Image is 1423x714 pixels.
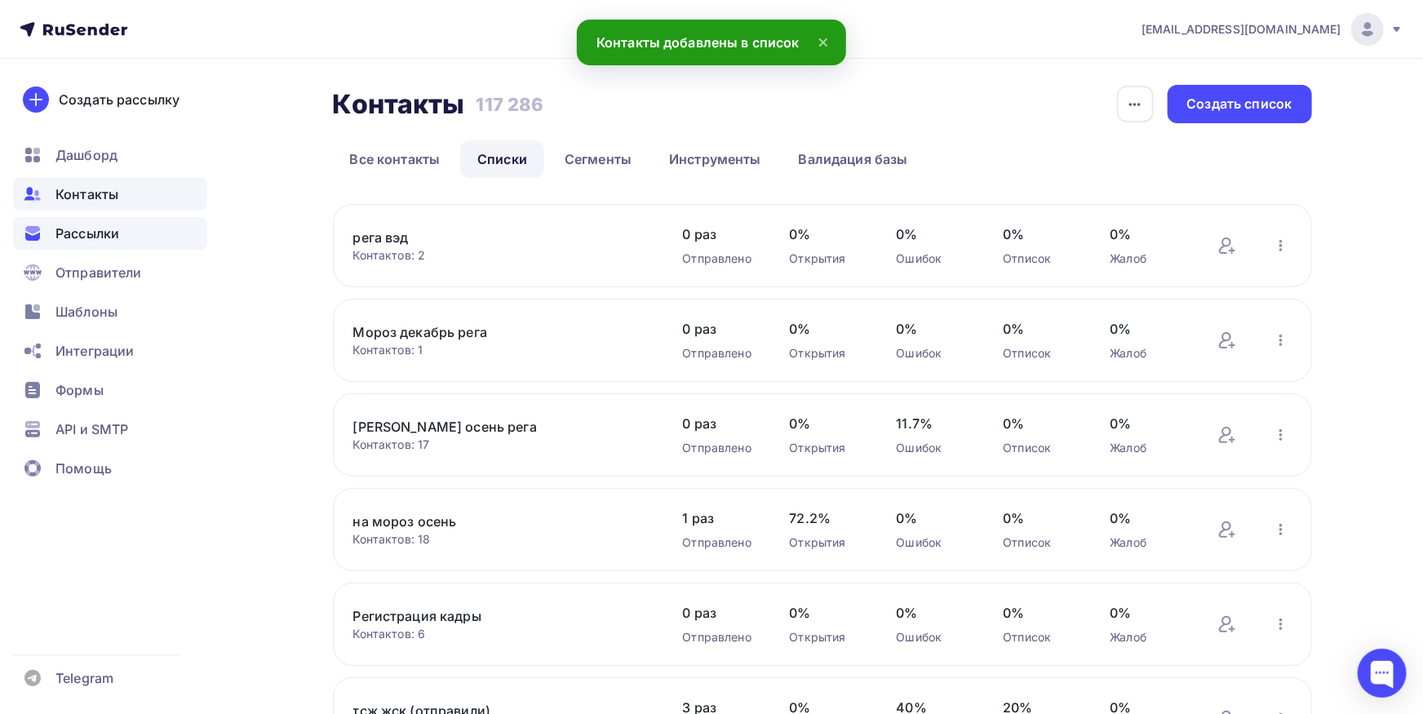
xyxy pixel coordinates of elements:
[1004,508,1078,528] span: 0%
[353,417,631,437] a: [PERSON_NAME] осень рега
[13,178,207,211] a: Контакты
[897,251,971,267] div: Ошибок
[55,224,119,243] span: Рассылки
[460,140,544,178] a: Списки
[683,251,757,267] div: Отправлено
[1110,345,1185,361] div: Жалоб
[353,322,631,342] a: Мороз декабрь рега
[1110,629,1185,645] div: Жалоб
[353,228,631,247] a: рега вэд
[897,629,971,645] div: Ошибок
[790,414,864,433] span: 0%
[55,145,117,165] span: Дашборд
[683,414,757,433] span: 0 раз
[477,93,544,116] h3: 117 286
[1004,345,1078,361] div: Отписок
[1142,13,1403,46] a: [EMAIL_ADDRESS][DOMAIN_NAME]
[790,629,864,645] div: Открытия
[353,247,650,264] div: Контактов: 2
[13,256,207,289] a: Отправители
[683,224,757,244] span: 0 раз
[897,345,971,361] div: Ошибок
[55,668,113,688] span: Telegram
[353,626,650,642] div: Контактов: 6
[1004,534,1078,551] div: Отписок
[55,302,117,322] span: Шаблоны
[55,380,104,400] span: Формы
[13,217,207,250] a: Рассылки
[55,263,142,282] span: Отправители
[683,508,757,528] span: 1 раз
[683,534,757,551] div: Отправлено
[790,508,864,528] span: 72.2%
[1110,603,1185,623] span: 0%
[683,603,757,623] span: 0 раз
[683,345,757,361] div: Отправлено
[782,140,925,178] a: Валидация базы
[353,531,650,548] div: Контактов: 18
[683,629,757,645] div: Отправлено
[59,90,180,109] div: Создать рассылку
[1110,414,1185,433] span: 0%
[55,184,118,204] span: Контакты
[1004,224,1078,244] span: 0%
[683,440,757,456] div: Отправлено
[1187,95,1292,113] div: Создать список
[1004,603,1078,623] span: 0%
[683,319,757,339] span: 0 раз
[790,534,864,551] div: Открытия
[897,508,971,528] span: 0%
[652,140,778,178] a: Инструменты
[547,140,649,178] a: Сегменты
[13,295,207,328] a: Шаблоны
[353,606,631,626] a: Регистрация кадры
[1110,534,1185,551] div: Жалоб
[1004,251,1078,267] div: Отписок
[333,88,465,121] h2: Контакты
[1004,440,1078,456] div: Отписок
[1110,319,1185,339] span: 0%
[13,374,207,406] a: Формы
[1110,224,1185,244] span: 0%
[897,414,971,433] span: 11.7%
[1004,629,1078,645] div: Отписок
[55,419,128,439] span: API и SMTP
[333,140,458,178] a: Все контакты
[897,319,971,339] span: 0%
[897,440,971,456] div: Ошибок
[790,440,864,456] div: Открытия
[1004,414,1078,433] span: 0%
[790,345,864,361] div: Открытия
[897,224,971,244] span: 0%
[353,342,650,358] div: Контактов: 1
[13,139,207,171] a: Дашборд
[353,437,650,453] div: Контактов: 17
[353,512,631,531] a: на мороз осень
[790,224,864,244] span: 0%
[1110,508,1185,528] span: 0%
[1110,440,1185,456] div: Жалоб
[55,341,134,361] span: Интеграции
[55,459,112,478] span: Помощь
[790,251,864,267] div: Открытия
[1004,319,1078,339] span: 0%
[1142,21,1341,38] span: [EMAIL_ADDRESS][DOMAIN_NAME]
[790,603,864,623] span: 0%
[897,603,971,623] span: 0%
[897,534,971,551] div: Ошибок
[790,319,864,339] span: 0%
[1110,251,1185,267] div: Жалоб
